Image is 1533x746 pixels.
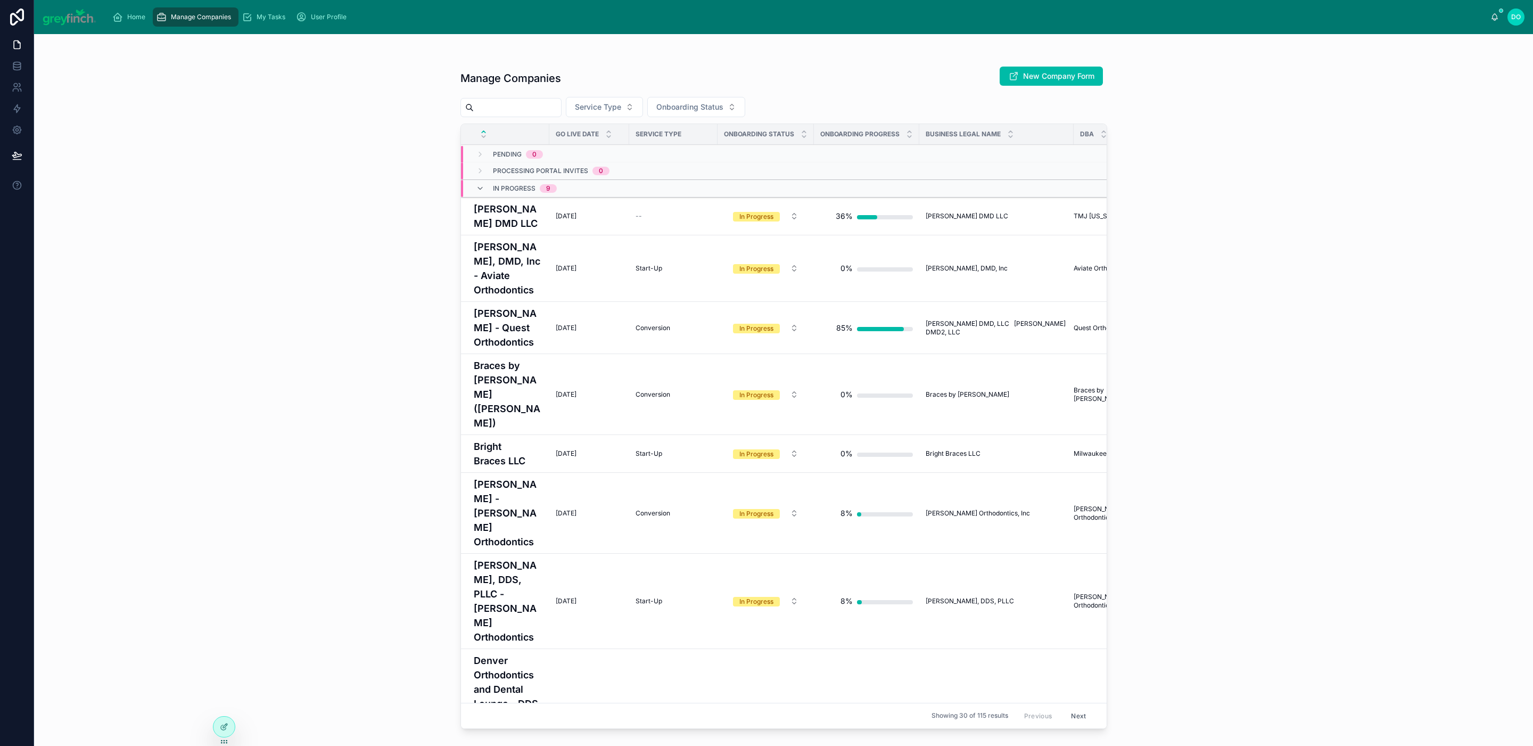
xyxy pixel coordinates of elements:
div: In Progress [739,449,773,459]
a: Braces by [PERSON_NAME] [926,390,1067,399]
span: Conversion [636,324,670,332]
span: My Tasks [257,13,285,21]
div: In Progress [739,324,773,333]
a: 25% [820,700,913,722]
a: Select Button [724,444,807,464]
span: [DATE] [556,324,576,332]
div: In Progress [739,509,773,519]
span: [DATE] [556,264,576,273]
span: [PERSON_NAME] DMD LLC [926,212,1008,220]
span: Bright Braces LLC [926,449,980,458]
a: Select Button [724,258,807,278]
a: [DATE] [556,324,623,332]
button: Select Button [724,207,807,226]
div: 0 [532,150,537,159]
a: [DATE] [556,597,623,605]
a: [DATE] [556,449,623,458]
span: Showing 30 of 115 results [932,712,1008,720]
a: [DATE] [556,390,623,399]
a: Select Button [724,318,807,338]
a: Start-Up [636,597,711,605]
a: [PERSON_NAME] Orthodontics [1074,505,1149,522]
a: My Tasks [238,7,293,27]
button: Select Button [724,701,807,720]
div: 0 [599,167,603,175]
a: [PERSON_NAME] Orthodontics, Inc [926,509,1067,518]
div: 8% [840,503,853,524]
a: [DATE] [556,264,623,273]
a: [PERSON_NAME], DMD, Inc - Aviate Orthodontics [474,240,543,297]
button: Select Button [724,385,807,404]
span: Aviate Orthodontics [1074,264,1133,273]
span: Start-Up [636,264,662,273]
a: Select Button [724,503,807,523]
span: Milwaukee Orthodontics [1074,449,1147,458]
span: [DATE] [556,449,576,458]
button: Next [1064,708,1093,724]
a: Braces by [PERSON_NAME] ([PERSON_NAME]) [474,358,543,430]
span: Go Live Date [556,130,599,138]
a: Quest Orthodontics [1074,324,1149,332]
h4: [PERSON_NAME] - Quest Orthodontics [474,306,543,349]
button: Select Button [724,259,807,278]
span: Onboarding Status [656,102,723,112]
a: Denver Orthodontics and [GEOGRAPHIC_DATA] [1074,702,1149,719]
span: [DATE] [556,509,576,518]
div: 8% [840,591,853,612]
span: Conversion [636,390,670,399]
a: Select Button [724,206,807,226]
span: DBA [1080,130,1094,138]
span: -- [636,212,642,220]
img: App logo [43,9,96,26]
span: DO [1511,13,1521,21]
span: [PERSON_NAME] Orthodontics, Inc [926,509,1030,518]
button: Select Button [724,504,807,523]
a: Conversion [636,509,711,518]
span: [PERSON_NAME], DDS, PLLC [926,597,1014,605]
span: [PERSON_NAME], DMD, Inc [926,264,1008,273]
a: Select Button [724,384,807,405]
a: Conversion [636,324,711,332]
span: Start-Up [636,597,662,605]
a: 0% [820,384,913,405]
a: [PERSON_NAME], DDS, PLLC [926,597,1067,605]
a: User Profile [293,7,354,27]
span: Quest Orthodontics [1074,324,1132,332]
div: 9 [546,184,550,193]
a: 36% [820,206,913,227]
div: 25% [836,700,853,722]
span: Service Type [575,102,621,112]
div: 0% [840,258,853,279]
span: Onboarding Status [724,130,794,138]
a: 85% [820,317,913,339]
span: Home [127,13,145,21]
h1: Manage Companies [460,71,561,86]
button: Select Button [724,318,807,338]
span: Conversion [636,509,670,518]
a: Start-Up [636,264,711,273]
a: -- [636,212,711,220]
a: Select Button [724,701,807,721]
a: Conversion [636,390,711,399]
span: Manage Companies [171,13,231,21]
button: Select Button [647,97,745,117]
a: 0% [820,258,913,279]
a: Bright Braces LLC [474,439,543,468]
a: Manage Companies [153,7,238,27]
a: 8% [820,503,913,524]
button: Select Button [724,444,807,463]
a: Start-Up [636,449,711,458]
span: [DATE] [556,597,576,605]
span: Onboarding Progress [820,130,900,138]
span: In Progress [493,184,535,193]
div: In Progress [739,390,773,400]
a: [PERSON_NAME] Orthodontics [1074,593,1149,610]
h4: [PERSON_NAME], DDS, PLLC - [PERSON_NAME] Orthodontics [474,558,543,644]
a: [PERSON_NAME] DMD, LLC [PERSON_NAME] DMD2, LLC [926,319,1067,337]
a: Select Button [724,591,807,611]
